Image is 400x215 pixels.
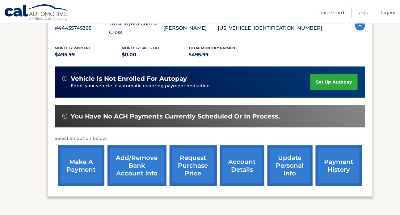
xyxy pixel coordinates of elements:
[62,76,67,81] img: alert-white.svg
[220,145,264,186] a: account details
[55,50,122,59] p: $495.99
[164,24,218,32] p: [PERSON_NAME]
[189,50,256,59] p: $495.99
[189,46,238,50] span: Total Monthly Payment
[310,74,357,90] a: set up autopay
[122,50,189,59] p: $0.00
[316,145,362,186] a: payment history
[109,19,164,37] p: 2024 Toyota Corolla Cross
[71,75,187,83] span: vehicle is not enrolled for autopay
[170,145,217,186] a: request purchase price
[55,135,365,142] p: Select an option below:
[122,46,160,50] span: Monthly sales Tax
[381,7,396,18] a: Logout
[58,145,104,186] a: make a payment
[267,145,313,186] a: update personal info
[55,24,109,32] p: #44455745365
[218,24,322,32] p: [US_VEHICLE_IDENTIFICATION_NUMBER]
[4,4,69,22] a: Cal Automotive
[71,83,311,89] p: Enroll your vehicle in automatic recurring payment deduction.
[62,114,67,119] img: alert-white.svg
[355,21,365,31] img: accordion-active.svg
[55,46,91,50] span: Monthly Payment
[319,7,344,18] a: Dashboard
[357,7,368,18] a: FAQ's
[107,145,166,186] a: Add/Remove bank account info
[71,113,280,120] span: You have no ACH payments currently scheduled or in process.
